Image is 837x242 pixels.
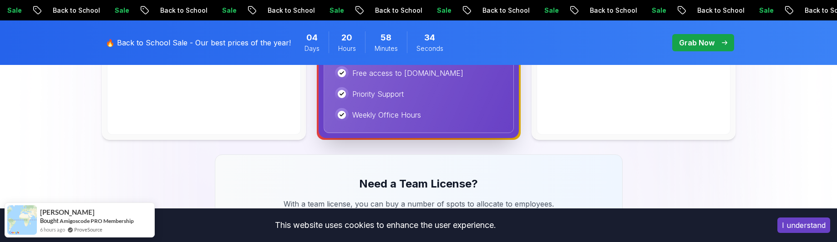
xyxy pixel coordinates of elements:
[777,217,830,233] button: Accept cookies
[352,109,421,120] p: Weekly Office Hours
[153,6,215,15] p: Back to School
[368,6,430,15] p: Back to School
[322,6,351,15] p: Sale
[752,6,781,15] p: Sale
[380,31,391,44] span: 58 Minutes
[106,37,291,48] p: 🔥 Back to School Sale - Our best prices of the year!
[7,215,764,235] div: This website uses cookies to enhance the user experience.
[341,31,352,44] span: 20 Hours
[40,217,59,224] span: Bought
[690,6,752,15] p: Back to School
[352,68,463,79] p: Free access to [DOMAIN_NAME]
[583,6,644,15] p: Back to School
[306,31,318,44] span: 4 Days
[475,6,537,15] p: Back to School
[338,44,356,53] span: Hours
[46,6,107,15] p: Back to School
[60,217,134,224] a: Amigoscode PRO Membership
[679,37,715,48] p: Grab Now
[430,6,459,15] p: Sale
[375,44,398,53] span: Minutes
[7,205,37,235] img: provesource social proof notification image
[260,6,322,15] p: Back to School
[352,89,404,99] p: Priority Support
[215,6,244,15] p: Sale
[40,208,95,216] span: [PERSON_NAME]
[266,198,572,209] p: With a team license, you can buy a number of spots to allocate to employees.
[644,6,674,15] p: Sale
[40,226,65,233] span: 6 hours ago
[304,44,320,53] span: Days
[237,177,600,191] h3: Need a Team License?
[537,6,566,15] p: Sale
[74,226,102,233] a: ProveSource
[424,31,435,44] span: 34 Seconds
[107,6,137,15] p: Sale
[416,44,443,53] span: Seconds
